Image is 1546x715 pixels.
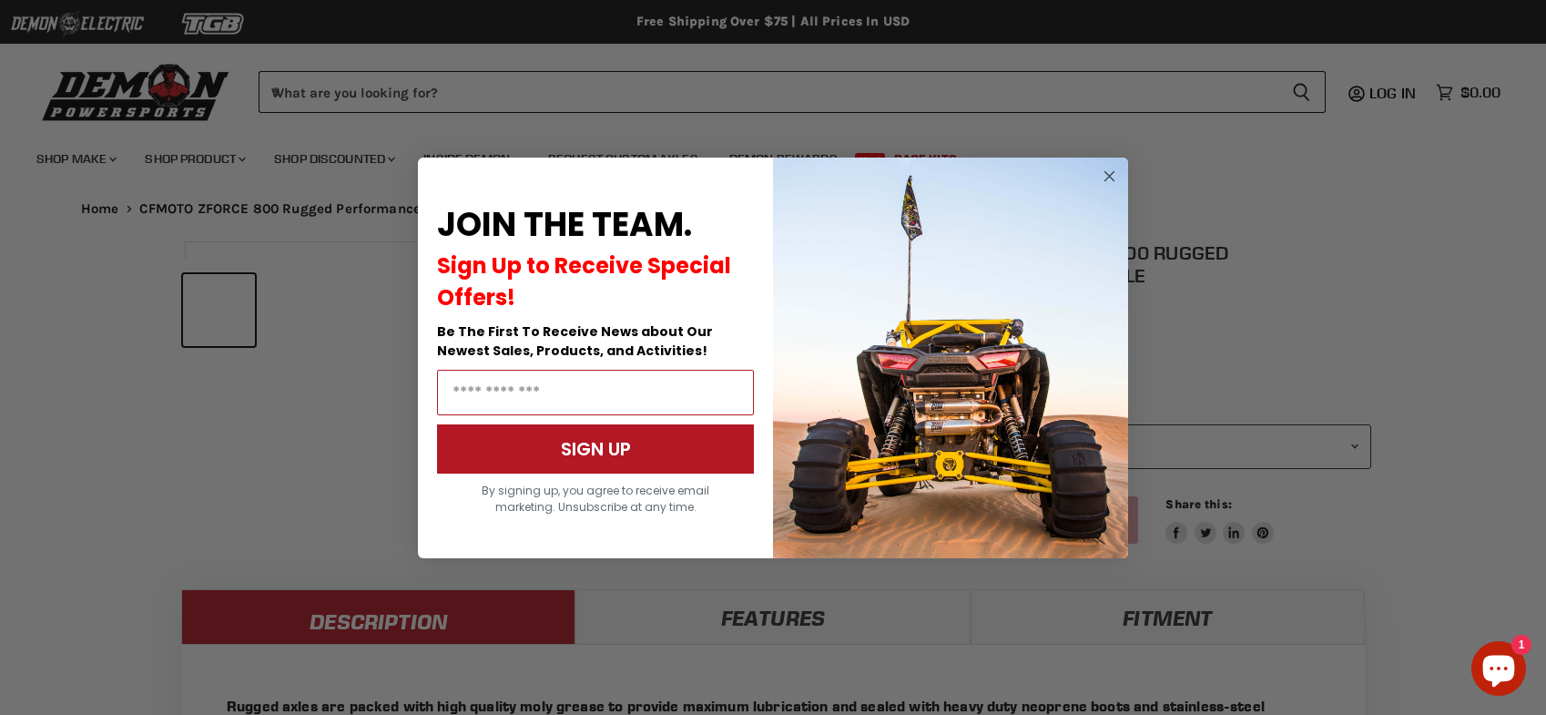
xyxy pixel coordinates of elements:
[437,322,713,360] span: Be The First To Receive News about Our Newest Sales, Products, and Activities!
[773,158,1128,558] img: a9095488-b6e7-41ba-879d-588abfab540b.jpeg
[1098,165,1121,188] button: Close dialog
[437,201,692,248] span: JOIN THE TEAM.
[437,370,754,415] input: Email Address
[1466,641,1531,700] inbox-online-store-chat: Shopify online store chat
[482,483,709,515] span: By signing up, you agree to receive email marketing. Unsubscribe at any time.
[437,250,731,312] span: Sign Up to Receive Special Offers!
[437,424,754,474] button: SIGN UP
